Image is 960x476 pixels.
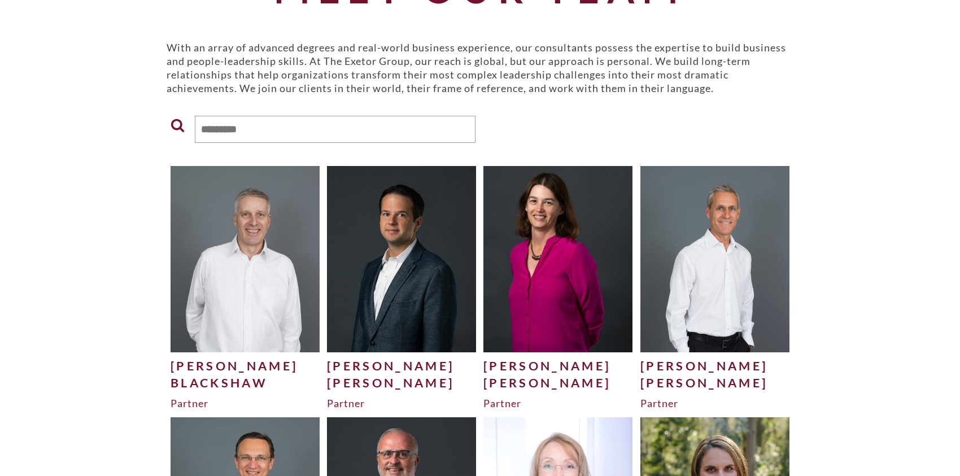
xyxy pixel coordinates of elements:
div: Partner [327,396,476,410]
a: [PERSON_NAME]BlackshawPartner [171,166,320,410]
a: [PERSON_NAME][PERSON_NAME]Partner [327,166,476,410]
div: Partner [171,396,320,410]
div: [PERSON_NAME] [640,374,789,391]
div: Blackshaw [171,374,320,391]
div: [PERSON_NAME] [327,374,476,391]
img: Julie-H-500x625.jpg [483,166,632,352]
a: [PERSON_NAME][PERSON_NAME]Partner [483,166,632,410]
div: [PERSON_NAME] [640,357,789,374]
img: Craig-Mitchell-Website-500x625.jpg [640,166,789,352]
div: [PERSON_NAME] [327,357,476,374]
div: [PERSON_NAME] [171,357,320,374]
div: Partner [483,396,632,410]
img: Philipp-Ebert_edited-1-500x625.jpg [327,166,476,352]
div: Partner [640,396,789,410]
div: [PERSON_NAME] [483,374,632,391]
div: [PERSON_NAME] [483,357,632,374]
img: Dave-Blackshaw-for-website2-500x625.jpg [171,166,320,352]
p: With an array of advanced degrees and real-world business experience, our consultants possess the... [167,41,793,95]
a: [PERSON_NAME][PERSON_NAME]Partner [640,166,789,410]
